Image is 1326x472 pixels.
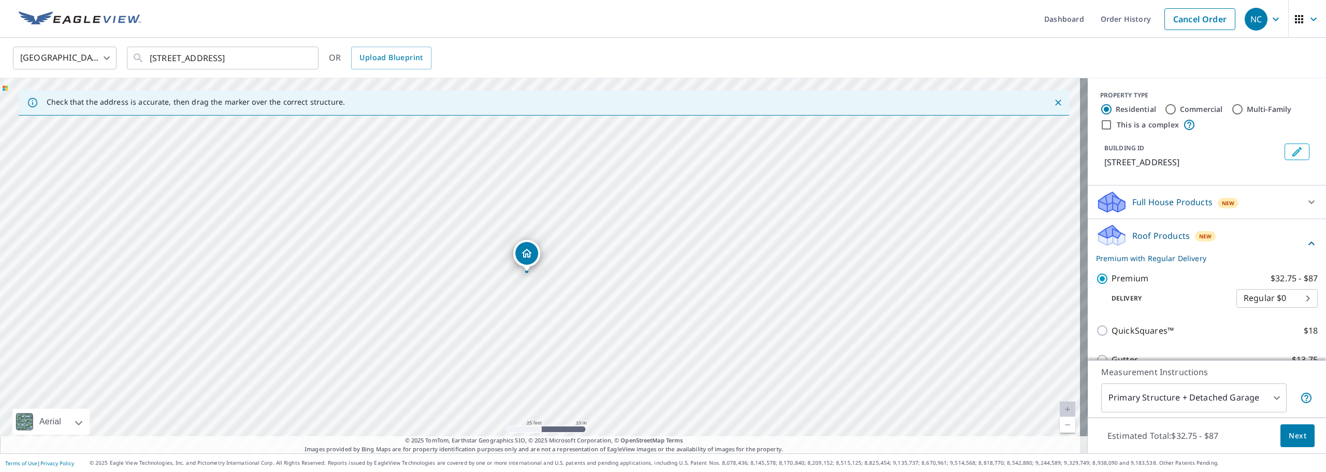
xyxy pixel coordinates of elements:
span: New [1199,232,1212,240]
button: Close [1051,96,1065,109]
div: Aerial [36,409,64,435]
div: PROPERTY TYPE [1100,91,1314,100]
a: Cancel Order [1164,8,1235,30]
p: Premium with Regular Delivery [1096,253,1305,264]
span: Next [1289,430,1306,442]
a: Privacy Policy [40,460,74,467]
div: Roof ProductsNewPremium with Regular Delivery [1096,223,1318,264]
p: $32.75 - $87 [1271,272,1318,285]
p: Full House Products [1132,196,1213,208]
div: Dropped pin, building 1, Residential property, 3643 Valley View Rd Rescue, CA 95672 [513,240,540,272]
p: BUILDING ID [1104,144,1144,152]
p: Premium [1112,272,1148,285]
a: Terms of Use [5,460,37,467]
a: Upload Blueprint [351,47,431,69]
input: Search by address or latitude-longitude [150,44,297,73]
a: Terms [666,436,683,444]
div: [GEOGRAPHIC_DATA] [13,44,117,73]
p: $18 [1304,324,1318,337]
span: © 2025 TomTom, Earthstar Geographics SIO, © 2025 Microsoft Corporation, © [405,436,683,445]
div: Primary Structure + Detached Garage [1101,383,1287,412]
p: Estimated Total: $32.75 - $87 [1099,424,1227,447]
p: © 2025 Eagle View Technologies, Inc. and Pictometry International Corp. All Rights Reserved. Repo... [90,459,1321,467]
p: Delivery [1096,294,1236,303]
img: EV Logo [19,11,141,27]
p: [STREET_ADDRESS] [1104,156,1280,168]
span: Upload Blueprint [359,51,423,64]
p: | [5,460,74,466]
div: Regular $0 [1236,284,1318,313]
p: Measurement Instructions [1101,366,1313,378]
p: Gutter [1112,353,1138,366]
label: Commercial [1180,104,1223,115]
a: OpenStreetMap [621,436,664,444]
div: Full House ProductsNew [1096,190,1318,214]
div: OR [329,47,431,69]
p: Check that the address is accurate, then drag the marker over the correct structure. [47,97,345,107]
label: Multi-Family [1247,104,1292,115]
a: Current Level 20, Zoom In Disabled [1060,402,1075,417]
p: QuickSquares™ [1112,324,1174,337]
button: Next [1280,424,1315,448]
span: New [1222,199,1235,207]
div: Aerial [12,409,90,435]
label: This is a complex [1117,120,1179,130]
a: Current Level 20, Zoom Out [1060,417,1075,433]
p: $13.75 [1292,353,1318,366]
button: Edit building 1 [1285,144,1309,160]
span: Your report will include the primary structure and a detached garage if one exists. [1300,392,1313,404]
label: Residential [1116,104,1156,115]
p: Roof Products [1132,230,1190,242]
div: NC [1245,8,1267,31]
